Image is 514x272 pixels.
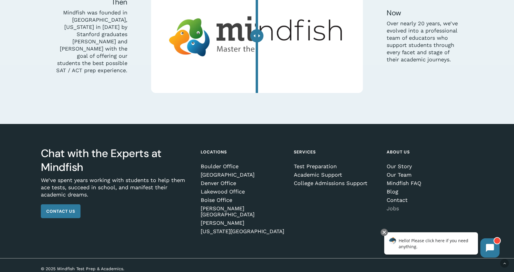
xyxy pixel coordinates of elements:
p: © 2025 Mindfish Test Prep & Academics. [41,265,216,272]
a: College Admissions Support [294,180,378,186]
p: Over nearly 20 years, we’ve evolved into a professional team of educators who support students th... [387,20,458,63]
h3: Chat with the Experts at Mindfish [41,147,192,174]
h4: Services [294,147,378,157]
a: [US_STATE][GEOGRAPHIC_DATA] [201,228,285,234]
a: Lakewood Office [201,189,285,195]
a: Boise Office [201,197,285,203]
iframe: Chatbot [378,227,506,264]
a: Boulder Office [201,163,285,169]
h4: Locations [201,147,285,157]
h5: Now [387,8,458,18]
a: Contact Us [41,204,81,218]
p: Mindfish was founded in [GEOGRAPHIC_DATA], [US_STATE] in [DATE] by Stanford graduates [PERSON_NAM... [56,9,127,74]
a: Denver Office [201,180,285,186]
a: Our Team [387,172,471,178]
a: Contact [387,197,471,203]
a: Blog [387,189,471,195]
span: Contact Us [46,208,75,214]
a: Our Story [387,163,471,169]
a: [PERSON_NAME] [201,220,285,226]
a: Academic Support [294,172,378,178]
p: We’ve spent years working with students to help them ace tests, succeed in school, and manifest t... [41,177,192,204]
h4: About Us [387,147,471,157]
a: Mindfish FAQ [387,180,471,186]
a: Jobs [387,206,471,212]
a: [PERSON_NAME][GEOGRAPHIC_DATA] [201,206,285,218]
a: [GEOGRAPHIC_DATA] [201,172,285,178]
a: Test Preparation [294,163,378,169]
